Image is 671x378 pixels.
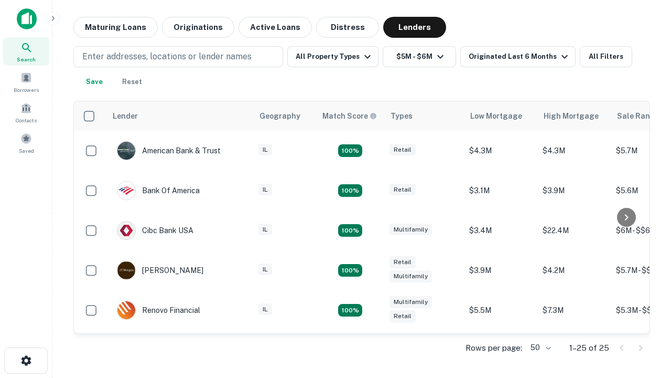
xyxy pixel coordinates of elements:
a: Search [3,37,49,66]
div: IL [258,184,272,196]
div: Matching Properties: 7, hasApolloMatch: undefined [338,144,362,157]
div: Renovo Financial [117,301,200,320]
th: High Mortgage [537,101,611,131]
div: 50 [526,340,553,355]
div: IL [258,144,272,156]
div: Matching Properties: 4, hasApolloMatch: undefined [338,224,362,237]
a: Saved [3,129,49,157]
div: Matching Properties: 4, hasApolloMatch: undefined [338,184,362,197]
td: $2.2M [464,330,537,370]
td: $3.1M [537,330,611,370]
td: $5.5M [464,290,537,330]
div: Cibc Bank USA [117,221,193,240]
td: $3.1M [464,171,537,211]
div: Types [391,110,413,122]
div: [PERSON_NAME] [117,261,203,280]
div: Multifamily [389,224,432,236]
div: High Mortgage [544,110,599,122]
p: Enter addresses, locations or lender names [82,50,252,63]
div: IL [258,264,272,276]
div: Retail [389,256,416,268]
h6: Match Score [322,110,375,122]
div: American Bank & Trust [117,141,221,160]
button: Distress [316,17,379,38]
iframe: Chat Widget [619,260,671,311]
button: Save your search to get updates of matches that match your search criteria. [78,71,111,92]
div: Matching Properties: 4, hasApolloMatch: undefined [338,304,362,317]
td: $4.3M [464,131,537,171]
td: $3.4M [464,211,537,250]
th: Types [384,101,464,131]
img: picture [117,261,135,279]
td: $3.9M [537,171,611,211]
div: Multifamily [389,270,432,282]
button: All Property Types [287,46,378,67]
span: Search [17,55,36,64]
td: $4.3M [537,131,611,171]
img: picture [117,222,135,239]
button: Enter addresses, locations or lender names [73,46,283,67]
th: Geography [253,101,316,131]
p: Rows per page: [466,342,522,354]
img: capitalize-icon.png [17,8,37,29]
th: Lender [106,101,253,131]
div: IL [258,303,272,316]
p: 1–25 of 25 [569,342,609,354]
td: $4.2M [537,250,611,290]
th: Low Mortgage [464,101,537,131]
button: Reset [115,71,149,92]
span: Borrowers [14,86,39,94]
button: Originated Last 6 Months [460,46,576,67]
th: Capitalize uses an advanced AI algorithm to match your search with the best lender. The match sco... [316,101,384,131]
span: Saved [19,146,34,155]
div: Retail [389,144,416,156]
td: $22.4M [537,211,611,250]
div: IL [258,224,272,236]
div: Geography [259,110,300,122]
td: $3.9M [464,250,537,290]
div: Multifamily [389,296,432,308]
a: Contacts [3,98,49,127]
button: All Filters [580,46,632,67]
td: $7.3M [537,290,611,330]
div: Low Mortgage [470,110,522,122]
div: Retail [389,184,416,196]
img: picture [117,182,135,199]
button: Active Loans [239,17,312,38]
div: Matching Properties: 4, hasApolloMatch: undefined [338,264,362,277]
button: Maturing Loans [73,17,158,38]
div: Capitalize uses an advanced AI algorithm to match your search with the best lender. The match sco... [322,110,377,122]
a: Borrowers [3,68,49,96]
div: Retail [389,310,416,322]
button: Originations [162,17,234,38]
div: Lender [113,110,138,122]
div: Bank Of America [117,181,200,200]
img: picture [117,142,135,160]
span: Contacts [16,116,37,124]
div: Originated Last 6 Months [469,50,571,63]
button: Lenders [383,17,446,38]
button: $5M - $6M [383,46,456,67]
img: picture [117,301,135,319]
